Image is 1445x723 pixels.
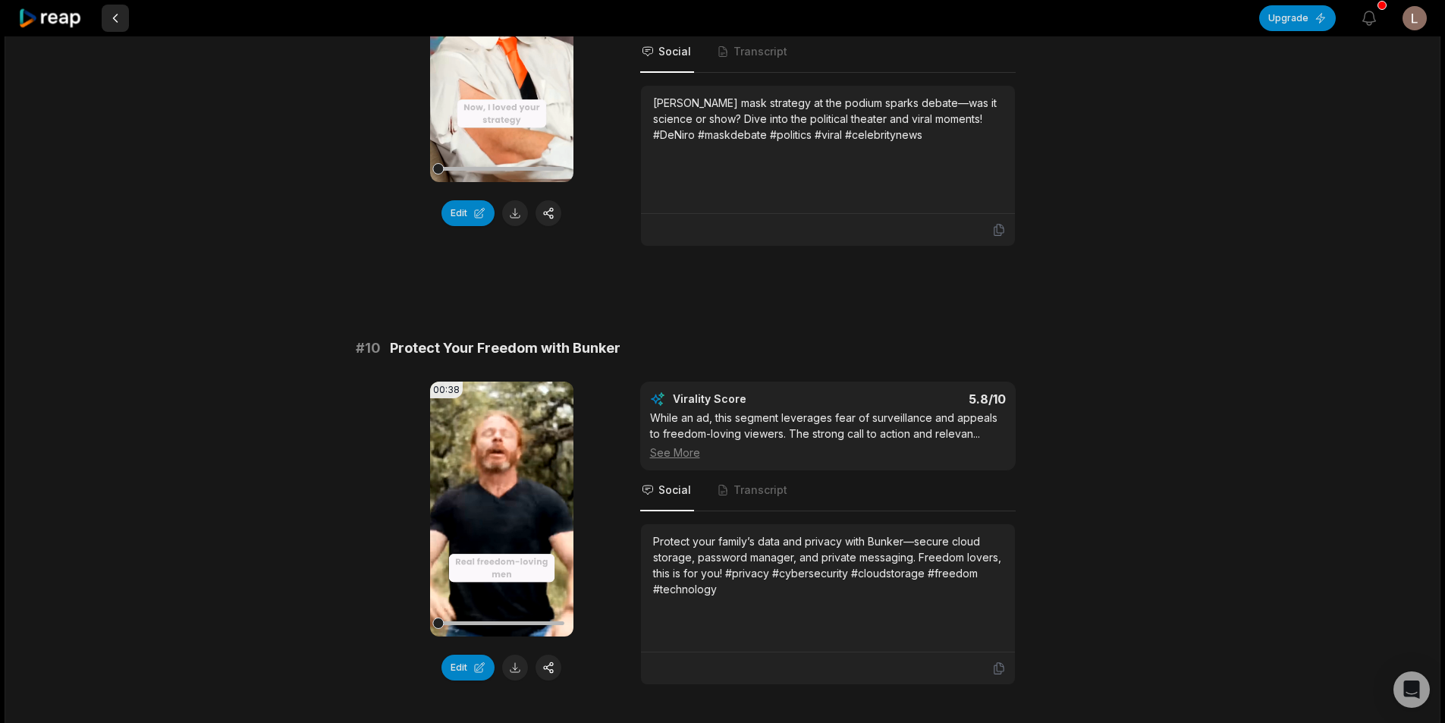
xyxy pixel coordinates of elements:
[1393,671,1430,708] div: Open Intercom Messenger
[1259,5,1336,31] button: Upgrade
[733,44,787,59] span: Transcript
[650,445,1006,461] div: See More
[673,391,836,407] div: Virality Score
[441,200,495,226] button: Edit
[640,470,1016,511] nav: Tabs
[650,410,1006,461] div: While an ad, this segment leverages fear of surveillance and appeals to freedom-loving viewers. T...
[843,391,1006,407] div: 5.8 /10
[640,32,1016,73] nav: Tabs
[390,338,620,359] span: Protect Your Freedom with Bunker
[430,382,573,637] video: Your browser does not support mp4 format.
[658,483,691,498] span: Social
[653,533,1003,597] div: Protect your family’s data and privacy with Bunker—secure cloud storage, password manager, and pr...
[653,95,1003,143] div: [PERSON_NAME] mask strategy at the podium sparks debate—was it science or show? Dive into the pol...
[733,483,787,498] span: Transcript
[658,44,691,59] span: Social
[356,338,381,359] span: # 10
[441,655,495,681] button: Edit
